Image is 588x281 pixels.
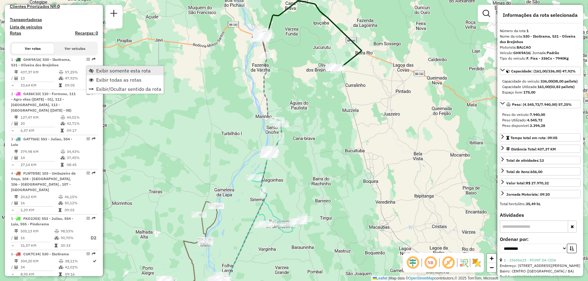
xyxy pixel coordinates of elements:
[502,117,578,123] div: Peso Utilizado:
[61,163,64,167] i: Tempo total em rota
[20,264,58,270] td: 34
[86,216,90,220] em: Opções
[500,56,581,61] div: Tipo do veículo:
[459,258,469,268] img: Fluxo de ruas
[59,259,63,263] i: % de utilização do peso
[10,24,98,30] h4: Lista de veículos
[11,171,76,192] span: | 103 - Umbuzeiro da Onça, 104 - [GEOGRAPHIC_DATA], 106 - [GEOGRAPHIC_DATA] , 107 - [GEOGRAPHIC_D...
[500,190,581,198] a: Jornada Motorista: 09:20
[14,259,18,263] i: Distância Total
[11,171,76,192] span: 4 -
[20,114,60,120] td: 127,47 KM
[12,43,54,54] button: Ver rotas
[20,162,60,168] td: 27,14 KM
[61,150,65,153] i: % de utilização do peso
[500,34,575,44] strong: 530 - Ibotirama, 531 - Oliveira dos Brejinhos
[54,43,96,54] button: Ver veículos
[512,102,572,107] span: Peso: (4.545,72/7.940,00) 57,25%
[14,201,18,205] i: Total de Atividades
[58,201,63,205] i: % de utilização da cubagem
[61,156,65,160] i: % de utilização da cubagem
[59,83,62,87] i: Tempo total em rota
[14,156,18,160] i: Total de Atividades
[57,4,60,9] strong: 0
[490,264,494,271] span: −
[60,242,85,249] td: 30:33
[14,70,18,74] i: Distância Total
[11,252,69,256] span: 6 -
[540,158,544,163] strong: 13
[59,265,63,269] i: % de utilização da cubagem
[87,66,164,75] li: Exibir somente esta rota
[66,128,96,134] td: 09:17
[537,84,549,89] strong: 161,00
[472,258,481,268] img: Exibir/Ocultar setores
[11,91,76,113] span: 2 -
[65,82,92,88] td: 09:05
[20,120,60,127] td: 20
[86,57,90,61] em: Opções
[92,252,96,256] em: Rota exportada
[96,68,151,73] span: Exibir somente esta rota
[20,155,60,161] td: 14
[490,254,494,262] span: +
[20,75,58,81] td: 13
[500,235,581,243] label: Ordenar por:
[59,76,63,80] i: % de utilização da cubagem
[10,4,98,9] h4: Clientes Priorizados NR:
[85,235,96,242] p: D2
[11,207,14,213] td: =
[537,147,556,151] span: 437,37 KM
[61,122,65,125] i: % de utilização da cubagem
[20,207,58,213] td: 1,29 KM
[500,67,581,75] a: Capacidade: (161,00/336,00) 47,92%
[11,82,14,88] td: =
[11,264,14,270] td: /
[567,244,577,253] button: Ordem crescente
[10,31,21,36] h4: Rotas
[500,212,581,218] h4: Atividades
[530,169,542,174] strong: 656,00
[506,169,542,175] div: Total de itens:
[14,76,18,80] i: Total de Atividades
[502,112,545,117] span: Peso do veículo:
[20,271,58,277] td: 8,95 KM
[500,179,581,187] a: Valor total:R$ 27.970,32
[502,84,578,90] div: Capacidade Utilizada:
[20,149,60,155] td: 379,98 KM
[500,100,581,108] a: Peso: (4.545,72/7.940,00) 57,25%
[65,264,92,270] td: 42,02%
[523,90,535,94] strong: 175,00
[549,84,575,89] strong: (03,83 pallets)
[409,276,435,280] a: OpenStreetMap
[527,118,542,122] strong: 4.545,72
[61,129,64,132] i: Tempo total em rota
[66,120,96,127] td: 42,71%
[441,255,456,270] span: Exibir rótulo
[86,137,90,141] em: Opções
[511,69,576,73] span: Capacidade: (161,00/336,00) 47,92%
[423,255,438,270] span: Ocultar NR
[20,228,54,234] td: 505,13 KM
[66,114,96,120] td: 44,01%
[11,128,14,134] td: =
[92,171,96,175] em: Rota exportada
[500,167,581,176] a: Total de itens:656,00
[14,265,18,269] i: Total de Atividades
[23,216,39,221] span: FKO2J03
[20,242,54,249] td: 31,57 KM
[65,271,92,277] td: 09:16
[20,200,58,206] td: 16
[502,79,578,84] div: Capacidade do veículo:
[547,50,559,55] strong: Padrão
[526,28,529,33] strong: 1
[92,57,96,61] em: Rota exportada
[502,90,578,95] div: Espaço livre:
[66,155,96,161] td: 37,45%
[92,216,96,220] em: Rota exportada
[108,7,120,21] a: Nova sessão e pesquisa
[55,236,59,240] i: % de utilização da cubagem
[10,17,98,22] h4: Transportadoras
[500,156,581,164] a: Total de atividades:13
[20,128,60,134] td: 6,37 KM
